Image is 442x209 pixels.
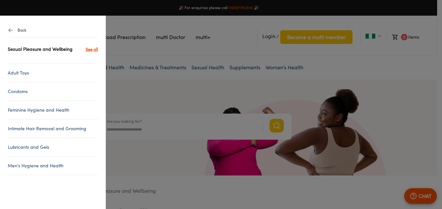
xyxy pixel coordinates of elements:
a: Intimate Hair Removal and Grooming [8,125,98,132]
a: Lubricants and Gels [8,143,98,151]
p: Sexual Pleasure and Wellbeing [8,45,73,53]
a: Feminine Hygiene and Health [8,106,98,114]
a: Condoms [8,88,98,95]
p: Back [18,28,26,33]
a: Adult Toys [8,69,98,77]
a: See all [86,45,98,53]
a: Men's Hygiene and Health [8,162,98,170]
